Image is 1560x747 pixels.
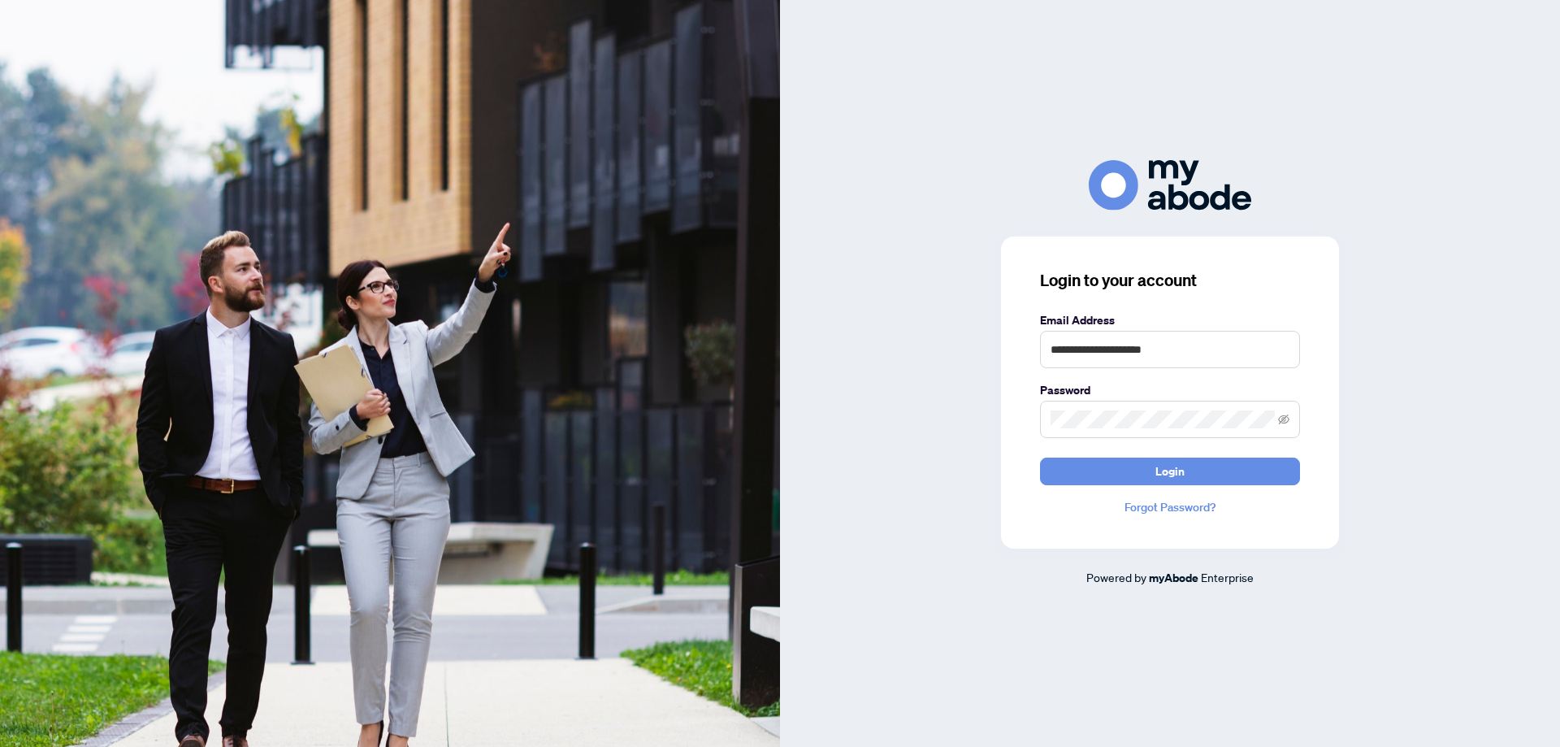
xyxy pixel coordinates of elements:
[1149,569,1198,587] a: myAbode
[1089,160,1251,210] img: ma-logo
[1040,498,1300,516] a: Forgot Password?
[1155,458,1185,484] span: Login
[1040,381,1300,399] label: Password
[1278,414,1289,425] span: eye-invisible
[1201,570,1254,584] span: Enterprise
[1086,570,1146,584] span: Powered by
[1040,311,1300,329] label: Email Address
[1040,458,1300,485] button: Login
[1040,269,1300,292] h3: Login to your account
